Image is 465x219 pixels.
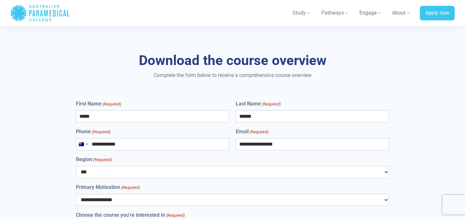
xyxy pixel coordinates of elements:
a: Engage [356,4,386,22]
label: Email [236,128,268,136]
label: Choose the course you're interested in [76,211,185,219]
label: Last Name [236,100,281,108]
button: Selected country [76,138,90,150]
p: Complete the form below to receive a comprehensive course overview [44,71,421,79]
span: (Required) [93,157,112,163]
span: (Required) [249,129,268,135]
label: Phone [76,128,110,136]
a: Pathways [317,4,353,22]
label: Region [76,156,112,163]
h3: Download the course overview [44,52,421,69]
span: (Required) [91,129,111,135]
label: First Name [76,100,121,108]
a: Australian Paramedical College [10,3,70,24]
a: About [388,4,415,22]
span: (Required) [166,212,185,219]
span: (Required) [261,101,281,107]
a: Study [289,4,315,22]
span: (Required) [121,184,140,191]
a: Apply now [420,6,455,21]
span: (Required) [102,101,121,107]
